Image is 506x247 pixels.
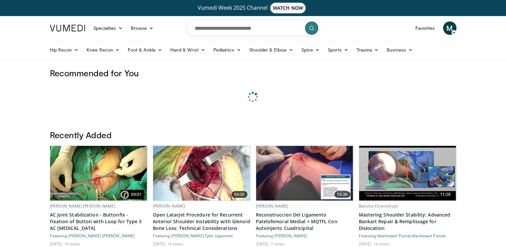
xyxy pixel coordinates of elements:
span: 11:28 [437,191,453,198]
a: Trauma [352,43,383,57]
a: Specialties [89,21,127,35]
li: 14 views [374,241,389,246]
li: 14 views [168,241,183,246]
a: Pediatrics [209,43,245,57]
span: 04:30 [231,191,247,198]
a: Vumedi Week 2025 ChannelWATCH NOW [51,3,456,13]
div: Featuring: , [359,233,457,238]
a: AC Joint Stabilization - Buttonfix - Fixation of Button with Loop for Type 3 AC [MEDICAL_DATA] [50,212,147,232]
img: 12bfd8a1-61c9-4857-9f26-c8a25e8997c8.620x360_q85_upscale.jpg [359,146,456,200]
a: Hand & Wrist [166,43,209,57]
a: Open Latarjet Procedure for Recurrent Anterior Shoulder Instability with Glenoid Bone Loss: Techn... [153,212,250,232]
li: 19 views [65,241,80,246]
a: Tyler Uppstrom [205,233,233,238]
h3: Recently Added [50,130,457,140]
a: 04:01 [50,146,147,200]
a: [PERSON_NAME] [274,233,307,238]
li: [DATE] [153,241,167,246]
a: [PERSON_NAME] [256,203,288,209]
img: VuMedi Logo [50,25,85,31]
a: Reconstruccion Del Ligamento Patelofemoral Medial + MQTFL Con Autoinjerto Cuadricipital [256,212,353,232]
li: [DATE] [359,241,373,246]
li: 7 views [271,241,285,246]
a: Favorites [411,21,439,35]
a: Wachirawit Penrat [377,233,411,238]
a: Hip Recon [46,43,83,57]
a: Spine [297,43,324,57]
a: Sports [324,43,352,57]
img: 48f6f21f-43ea-44b1-a4e1-5668875d038e.620x360_q85_upscale.jpg [256,146,353,200]
a: M [443,21,457,35]
li: [DATE] [256,241,270,246]
a: Knee Recon [83,43,124,57]
a: [PERSON_NAME] [PERSON_NAME] [50,203,115,209]
span: WATCH NOW [270,3,306,13]
input: Search topics, interventions [186,20,320,36]
li: [DATE] [50,241,64,246]
img: 2b2da37e-a9b6-423e-b87e-b89ec568d167.620x360_q85_upscale.jpg [153,146,250,200]
a: Bancha Chernchujit [359,203,398,209]
a: Foot & Ankle [124,43,166,57]
a: [PERSON_NAME] [171,233,204,238]
h3: Recommended for You [50,68,457,78]
a: Wachirawit Penrat [412,233,445,238]
a: Business [383,43,417,57]
a: 04:30 [153,146,250,200]
div: Featuring: , [153,233,250,238]
a: [PERSON_NAME] [PERSON_NAME] [68,233,135,238]
a: Browse [127,21,158,35]
img: c2f644dc-a967-485d-903d-283ce6bc3929.620x360_q85_upscale.jpg [50,146,147,200]
a: Mastering Shoulder Stability: Advanced Bankart Repair & Remplissage for Dislocation [359,212,457,232]
a: 03:36 [256,146,353,200]
div: Featuring: [256,233,353,238]
span: 04:01 [128,191,144,198]
div: Featuring: [50,233,147,238]
span: 03:36 [334,191,350,198]
a: Shoulder & Elbow [245,43,297,57]
a: 11:28 [359,146,456,200]
a: [PERSON_NAME] [153,203,185,209]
